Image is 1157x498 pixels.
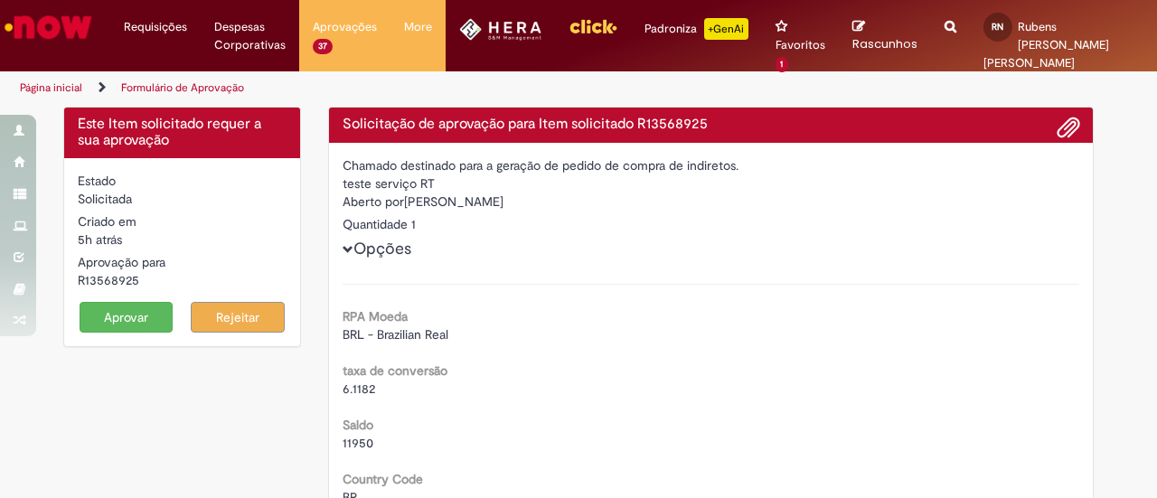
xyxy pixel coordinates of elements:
div: Chamado destinado para a geração de pedido de compra de indiretos. [343,156,1080,174]
h4: Este Item solicitado requer a sua aprovação [78,117,287,148]
label: Aberto por [343,193,404,211]
ul: Trilhas de página [14,71,757,105]
span: More [404,18,432,36]
b: Country Code [343,471,423,487]
b: taxa de conversão [343,362,447,379]
a: Rascunhos [852,19,917,52]
span: Rascunhos [852,35,917,52]
button: Rejeitar [191,302,285,333]
span: BRL - Brazilian Real [343,326,448,343]
div: teste serviço RT [343,174,1080,193]
label: Aprovação para [78,253,165,271]
span: 37 [313,39,333,54]
div: Padroniza [644,18,748,40]
time: 01/10/2025 10:17:52 [78,231,122,248]
span: Favoritos [776,36,825,54]
span: Requisições [124,18,187,36]
b: Saldo [343,417,373,433]
div: Quantidade 1 [343,215,1080,233]
button: Aprovar [80,302,174,333]
span: RN [992,21,1003,33]
img: ServiceNow [2,9,95,45]
span: Rubens [PERSON_NAME] [PERSON_NAME] [983,19,1109,70]
img: HeraLogo.png [459,18,541,41]
span: Despesas Corporativas [214,18,286,54]
div: 01/10/2025 10:17:52 [78,230,287,249]
div: [PERSON_NAME] [343,193,1080,215]
span: 1 [776,57,789,72]
p: +GenAi [704,18,748,40]
b: RPA Moeda [343,308,408,324]
div: Solicitada [78,190,287,208]
a: Formulário de Aprovação [121,80,244,95]
span: 5h atrás [78,231,122,248]
span: 11950 [343,435,373,451]
span: Aprovações [313,18,377,36]
label: Estado [78,172,116,190]
a: Página inicial [20,80,82,95]
label: Criado em [78,212,136,230]
img: click_logo_yellow_360x200.png [569,13,617,40]
div: R13568925 [78,271,287,289]
h4: Solicitação de aprovação para Item solicitado R13568925 [343,117,1080,133]
span: 6.1182 [343,381,375,397]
